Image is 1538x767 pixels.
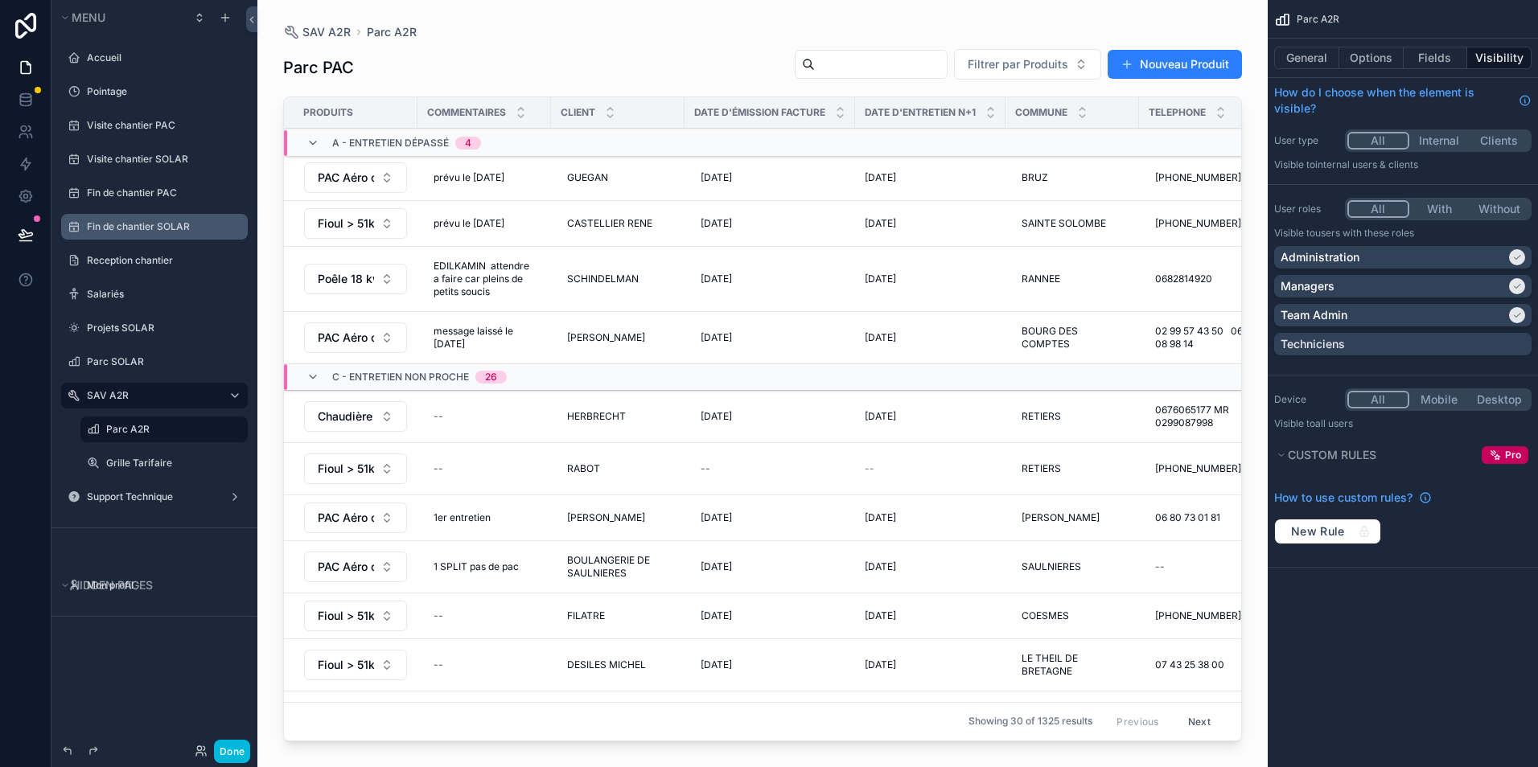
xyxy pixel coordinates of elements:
span: prévu le [DATE] [434,171,504,184]
span: [DATE] [701,410,732,423]
span: DESILES MICHEL [567,658,646,671]
span: EDILKAMIN attendre a faire car pleins de petits soucis [434,260,535,298]
span: Fioul > 51kw [318,657,374,673]
span: 0676065177 MR 0299087998 [1155,404,1256,429]
span: Parc A2R [1297,13,1339,26]
span: 02 99 57 43 50 06 66 08 98 14 [1155,325,1256,351]
button: Next [1177,709,1222,734]
span: Showing 30 of 1325 results [968,716,1092,728]
label: User roles [1274,203,1339,215]
button: With [1409,200,1470,218]
span: [DATE] [701,658,732,671]
span: HERBRECHT [567,410,626,423]
a: SAV A2R [283,24,351,40]
label: Fin de chantier PAC [87,187,238,199]
button: New Rule [1274,519,1381,544]
button: Custom rules [1274,444,1475,466]
span: [DATE] [865,273,896,285]
span: PAC Aéro ou Géo [318,510,374,526]
button: Menu [58,6,183,29]
span: Menu [72,10,105,24]
span: Filtrer par Produits [968,56,1068,72]
span: [DATE] [701,511,732,524]
span: SAULNIERES [1022,560,1081,573]
span: -- [865,462,874,475]
span: [DATE] [701,217,732,230]
a: Reception chantier [87,254,238,267]
span: all users [1315,417,1353,429]
p: Administration [1281,249,1359,265]
span: [DATE] [701,273,732,285]
span: PAC Aéro ou Géo [318,170,374,186]
span: [PHONE_NUMBER] [1155,609,1241,622]
a: Grille Tarifaire [106,457,238,470]
span: How do I choose when the element is visible? [1274,84,1512,117]
span: 06 80 73 01 81 [1155,511,1220,524]
h1: Parc PAC [283,56,354,79]
span: a - entretien dépassé [332,137,449,150]
span: [PHONE_NUMBER] [1155,217,1241,230]
label: Visite chantier PAC [87,119,238,132]
label: Parc SOLAR [87,355,238,368]
span: Internal users & clients [1315,158,1418,170]
span: GUEGAN [567,171,608,184]
span: [DATE] [701,609,732,622]
span: COESMES [1022,609,1069,622]
button: Select Button [304,264,407,294]
a: Visite chantier SOLAR [87,153,238,166]
button: Select Button [304,322,407,353]
span: RANNEE [1022,273,1060,285]
span: Fioul > 51kw [318,215,374,232]
span: SAINTE SOLOMBE [1022,217,1106,230]
span: Fioul > 51kw [318,461,374,477]
span: Users with these roles [1315,227,1414,239]
span: message laissé le [DATE] [434,325,535,351]
button: All [1347,132,1409,150]
button: Select Button [304,162,407,193]
a: Fin de chantier SOLAR [87,220,238,233]
a: How do I choose when the element is visible? [1274,84,1532,117]
label: User type [1274,134,1339,147]
div: 4 [465,137,471,150]
a: Accueil [87,51,238,64]
button: Clients [1469,132,1529,150]
span: Commune [1015,106,1067,119]
p: Visible to [1274,417,1532,430]
span: [DATE] [865,658,896,671]
span: Custom rules [1288,448,1376,461]
button: Fields [1404,47,1468,69]
span: [PHONE_NUMBER] [1155,171,1241,184]
span: [DATE] [865,410,896,423]
span: BOULANGERIE DE SAULNIERES [567,554,668,580]
button: All [1347,200,1409,218]
button: Done [214,740,250,763]
span: 07 43 25 38 00 [1155,658,1224,671]
p: Visible to [1274,158,1532,171]
div: -- [701,462,710,475]
p: Managers [1281,278,1334,294]
span: [DATE] [701,331,732,344]
button: All [1347,391,1409,408]
span: FILATRE [567,609,605,622]
span: [DATE] [865,560,896,573]
a: Nouveau Produit [1108,50,1242,79]
button: Without [1469,200,1529,218]
div: -- [434,609,443,622]
p: Techniciens [1281,336,1345,352]
span: Date d'entretien n+1 [865,106,976,119]
span: PAC Aéro ou Géo [318,330,374,346]
span: Telephone [1149,106,1206,119]
label: Parc A2R [106,423,238,436]
span: [DATE] [865,331,896,344]
span: [PHONE_NUMBER] [1155,462,1241,475]
span: LE THEIL DE BRETAGNE [1022,652,1123,678]
span: SCHINDELMAN [567,273,639,285]
button: General [1274,47,1339,69]
div: 26 [485,371,497,383]
span: Date d'émission facture [694,106,825,119]
label: Device [1274,393,1339,406]
button: Select Button [304,650,407,680]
